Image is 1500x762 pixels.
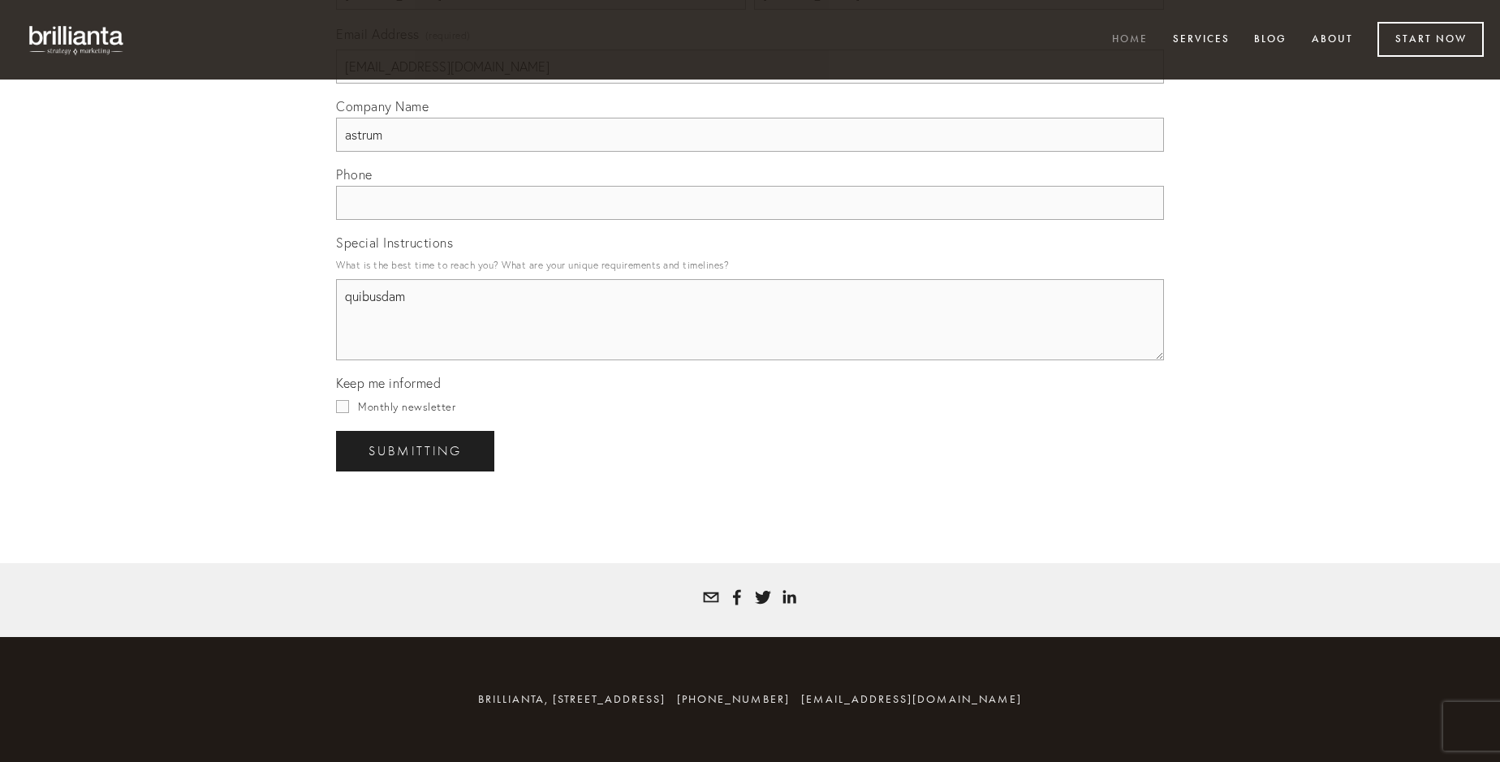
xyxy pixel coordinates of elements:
[336,400,349,413] input: Monthly newsletter
[1301,27,1364,54] a: About
[358,400,455,413] span: Monthly newsletter
[781,589,797,605] a: Tatyana White
[336,279,1164,360] textarea: quibusdam
[336,98,429,114] span: Company Name
[801,692,1022,706] a: [EMAIL_ADDRESS][DOMAIN_NAME]
[369,444,462,458] span: Submitting
[677,692,790,706] span: [PHONE_NUMBER]
[336,166,373,183] span: Phone
[1101,27,1158,54] a: Home
[336,235,453,251] span: Special Instructions
[755,589,771,605] a: Tatyana White
[729,589,745,605] a: Tatyana Bolotnikov White
[16,16,138,63] img: brillianta - research, strategy, marketing
[1162,27,1240,54] a: Services
[336,375,441,391] span: Keep me informed
[1377,22,1484,57] a: Start Now
[478,692,666,706] span: brillianta, [STREET_ADDRESS]
[336,431,494,471] button: SubmittingSubmitting
[703,589,719,605] a: tatyana@brillianta.com
[336,254,1164,276] p: What is the best time to reach you? What are your unique requirements and timelines?
[1244,27,1297,54] a: Blog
